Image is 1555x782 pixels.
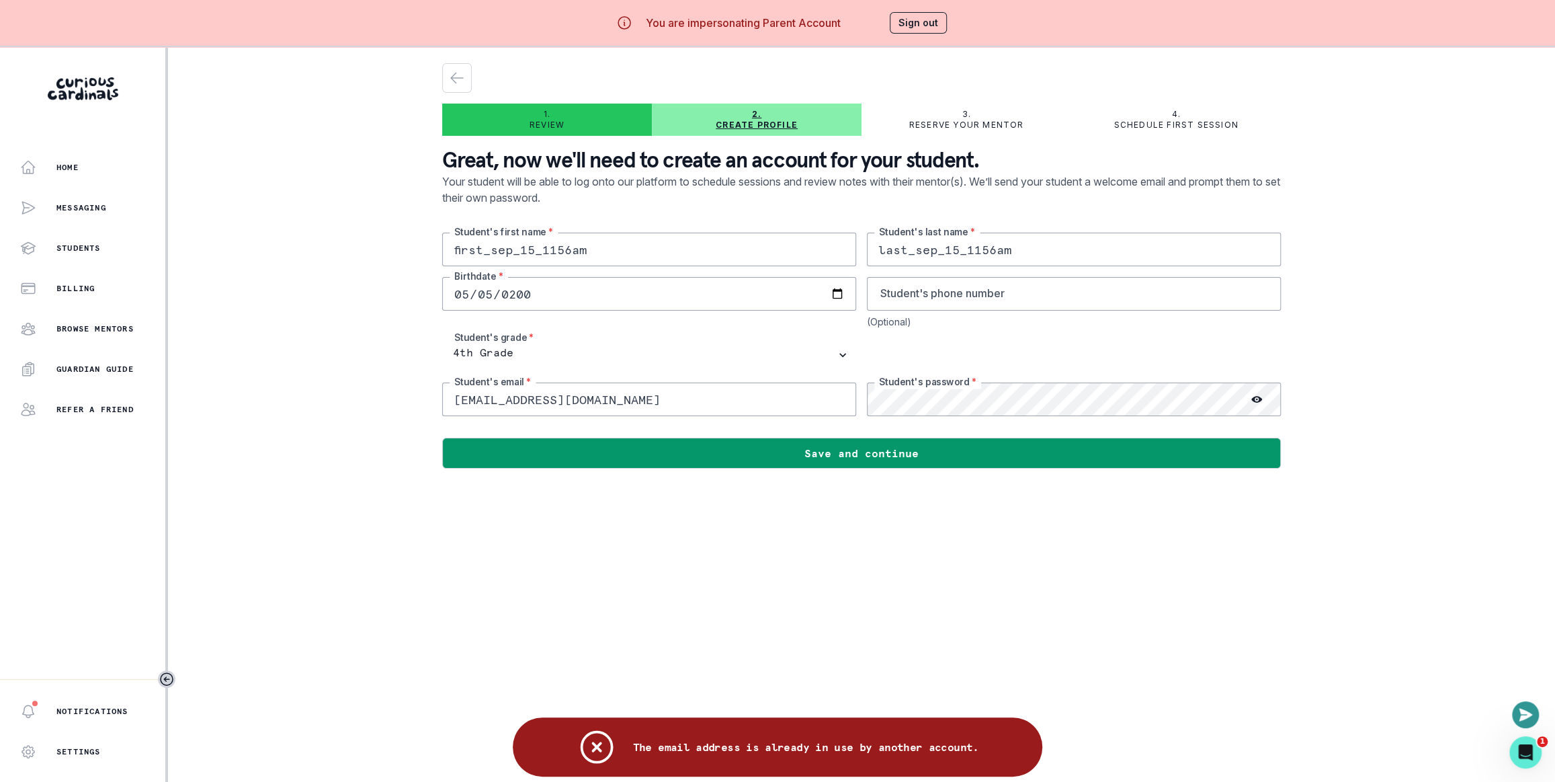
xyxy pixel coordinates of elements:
[544,109,550,120] p: 1.
[158,670,175,688] button: Toggle sidebar
[1509,736,1542,769] iframe: Intercom live chat
[646,15,841,31] p: You are impersonating Parent Account
[442,173,1281,233] p: Your student will be able to log onto our platform to schedule sessions and review notes with the...
[867,316,1281,327] div: (Optional)
[890,12,947,34] button: Sign out
[56,202,106,213] p: Messaging
[56,364,134,375] p: Guardian Guide
[48,77,118,100] img: Curious Cardinals Logo
[56,706,128,717] p: Notifications
[1512,701,1539,728] button: Open or close messaging widget
[56,162,79,173] p: Home
[56,404,134,415] p: Refer a friend
[909,120,1024,130] p: Reserve your mentor
[442,438,1281,469] button: Save and continue
[56,323,134,334] p: Browse Mentors
[633,740,979,754] p: The email address is already in use by another account.
[716,120,798,130] p: Create profile
[962,109,970,120] p: 3.
[442,147,1281,173] p: Great, now we'll need to create an account for your student.
[1171,109,1180,120] p: 4.
[1537,736,1548,747] span: 1
[530,120,564,130] p: Review
[1113,120,1238,130] p: Schedule first session
[56,283,95,294] p: Billing
[56,243,101,253] p: Students
[752,109,761,120] p: 2.
[56,746,101,757] p: Settings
